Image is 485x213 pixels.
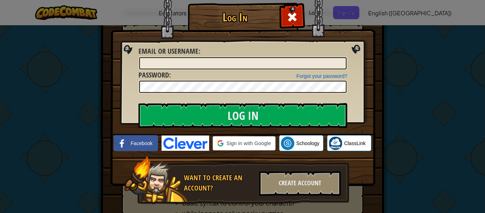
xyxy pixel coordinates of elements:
span: Schoology [296,140,319,147]
span: Email or Username [138,46,198,56]
span: Sign in with Google [227,140,271,147]
span: Facebook [131,140,152,147]
span: ClassLink [344,140,366,147]
img: clever-logo-blue.png [162,135,209,151]
a: Forgot your password? [296,73,347,79]
img: facebook_small.png [115,137,129,150]
img: classlink-logo-small.png [329,137,342,150]
div: Want to create an account? [184,173,255,193]
img: schoology.png [281,137,294,150]
input: Log In [138,103,347,128]
label: : [138,46,200,57]
span: Password [138,70,169,80]
label: : [138,70,171,80]
h1: Log In [190,11,280,23]
div: Create Account [259,171,341,196]
div: Sign in with Google [213,136,276,150]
